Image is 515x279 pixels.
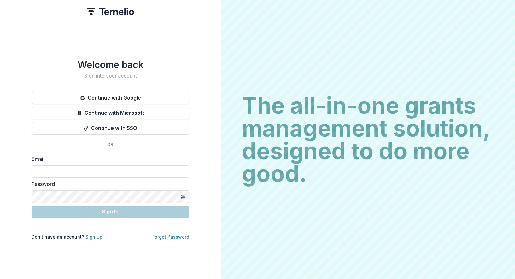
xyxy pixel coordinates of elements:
[32,122,189,135] button: Continue with SSO
[32,206,189,218] button: Sign In
[85,234,102,240] a: Sign Up
[87,8,134,15] img: Temelio
[32,234,102,240] p: Don't have an account?
[178,192,188,202] button: Toggle password visibility
[32,155,185,163] label: Email
[152,234,189,240] a: Forgot Password
[32,73,189,79] h2: Sign into your account
[32,107,189,119] button: Continue with Microsoft
[32,92,189,104] button: Continue with Google
[32,59,189,70] h1: Welcome back
[32,180,185,188] label: Password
